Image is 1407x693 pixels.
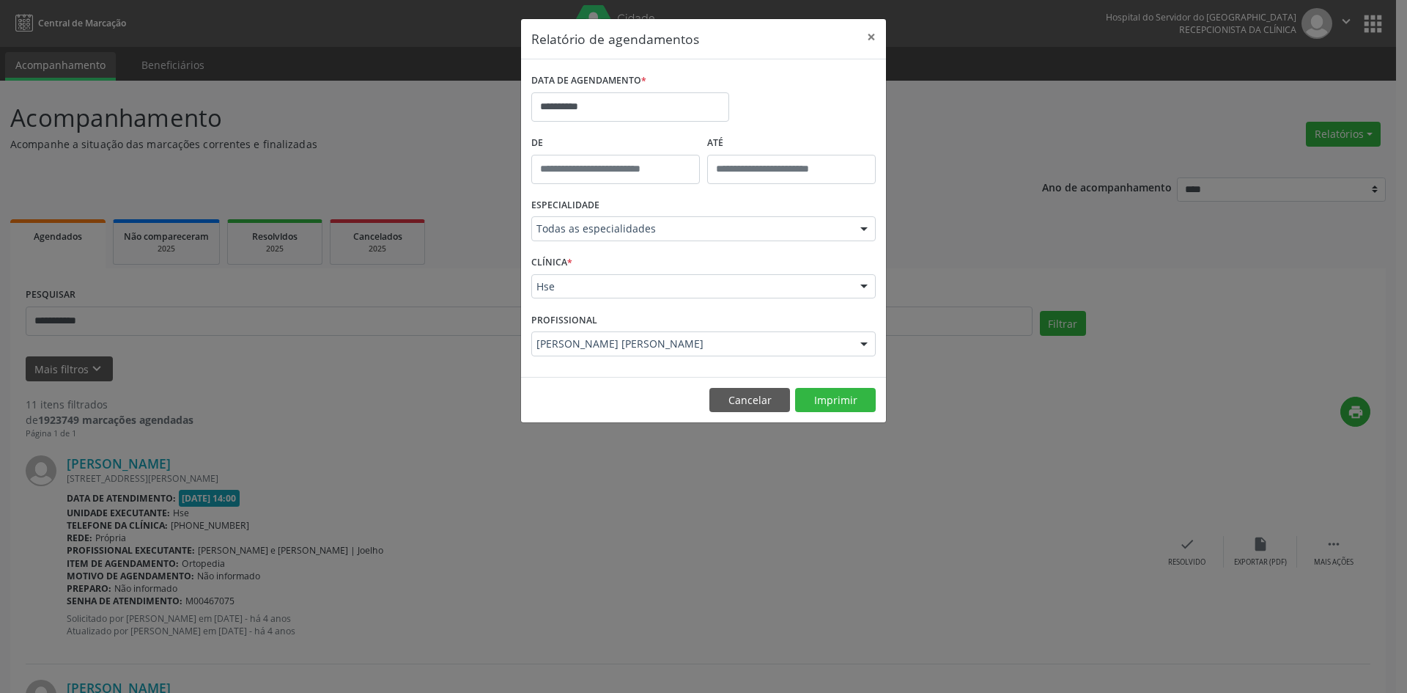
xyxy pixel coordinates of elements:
[709,388,790,413] button: Cancelar
[857,19,886,55] button: Close
[707,132,876,155] label: ATÉ
[531,70,646,92] label: DATA DE AGENDAMENTO
[531,252,572,274] label: CLÍNICA
[531,132,700,155] label: De
[531,29,699,48] h5: Relatório de agendamentos
[536,279,846,294] span: Hse
[795,388,876,413] button: Imprimir
[536,337,846,351] span: [PERSON_NAME] [PERSON_NAME]
[531,309,597,331] label: PROFISSIONAL
[536,221,846,236] span: Todas as especialidades
[531,194,599,217] label: ESPECIALIDADE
